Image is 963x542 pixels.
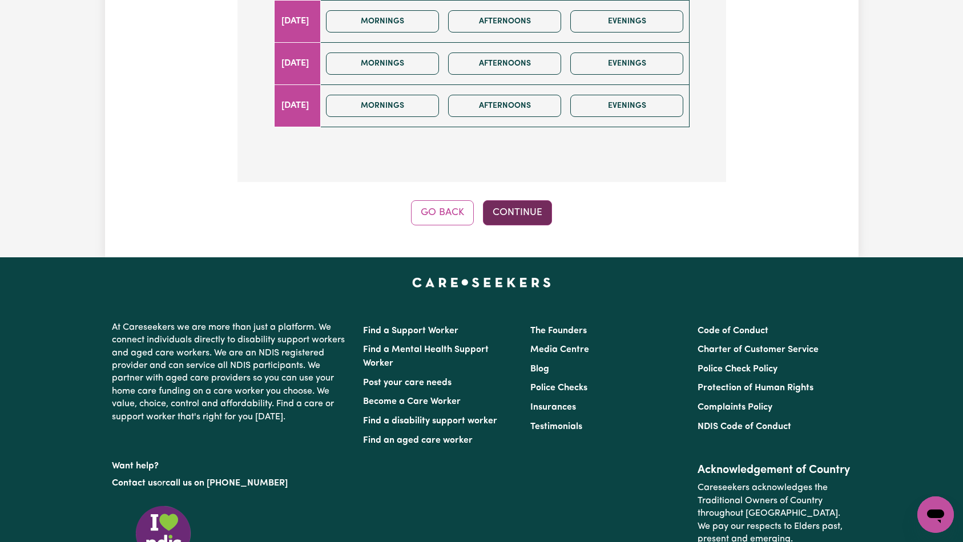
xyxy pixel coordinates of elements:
[326,95,439,117] button: Mornings
[363,416,497,426] a: Find a disability support worker
[274,84,321,127] td: [DATE]
[698,422,791,431] a: NDIS Code of Conduct
[698,463,851,477] h2: Acknowledgement of Country
[530,326,587,335] a: The Founders
[448,10,561,33] button: Afternoons
[698,403,772,412] a: Complaints Policy
[698,345,819,354] a: Charter of Customer Service
[363,397,461,406] a: Become a Care Worker
[698,326,768,335] a: Code of Conduct
[112,472,349,494] p: or
[363,378,452,387] a: Post your care needs
[448,52,561,75] button: Afternoons
[448,95,561,117] button: Afternoons
[530,345,589,354] a: Media Centre
[412,278,551,287] a: Careseekers home page
[530,365,549,374] a: Blog
[363,345,489,368] a: Find a Mental Health Support Worker
[570,10,683,33] button: Evenings
[326,10,439,33] button: Mornings
[112,317,349,428] p: At Careseekers we are more than just a platform. We connect individuals directly to disability su...
[570,52,683,75] button: Evenings
[326,52,439,75] button: Mornings
[112,479,157,488] a: Contact us
[698,383,813,393] a: Protection of Human Rights
[917,496,954,533] iframe: Button to launch messaging window
[570,95,683,117] button: Evenings
[530,403,576,412] a: Insurances
[698,365,777,374] a: Police Check Policy
[112,455,349,472] p: Want help?
[166,479,288,488] a: call us on [PHONE_NUMBER]
[530,422,582,431] a: Testimonials
[483,200,552,225] button: Continue
[530,383,587,393] a: Police Checks
[363,436,473,445] a: Find an aged care worker
[274,42,321,84] td: [DATE]
[363,326,458,335] a: Find a Support Worker
[411,200,474,225] button: Go Back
